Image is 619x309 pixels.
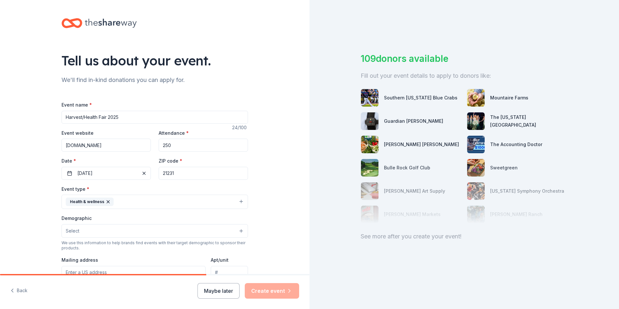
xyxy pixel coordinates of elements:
[62,51,248,70] div: Tell us about your event.
[361,52,568,65] div: 109 donors available
[384,94,457,102] div: Southern [US_STATE] Blue Crabs
[62,75,248,85] div: We'll find in-kind donations you can apply for.
[361,112,378,130] img: photo for Guardian Angel Device
[490,141,542,148] div: The Accounting Doctor
[467,89,485,107] img: photo for Mountaire Farms
[62,102,92,108] label: Event name
[361,89,378,107] img: photo for Southern Maryland Blue Crabs
[361,231,568,242] div: See more after you create your event!
[66,198,114,206] div: Health & wellness
[62,224,248,238] button: Select
[159,130,189,136] label: Attendance
[62,167,151,180] button: [DATE]
[467,136,485,153] img: photo for The Accounting Doctor
[211,257,229,263] label: Apt/unit
[159,139,248,152] input: 20
[62,139,151,152] input: https://www...
[490,94,528,102] div: Mountaire Farms
[490,113,568,129] div: The [US_STATE][GEOGRAPHIC_DATA]
[159,167,248,180] input: 12345 (U.S. only)
[62,257,98,263] label: Mailing address
[384,117,443,125] div: Guardian [PERSON_NAME]
[361,136,378,153] img: photo for Harris Teeter
[62,215,92,222] label: Demographic
[211,266,248,279] input: #
[62,195,248,209] button: Health & wellness
[66,227,79,235] span: Select
[62,266,206,279] input: Enter a US address
[62,186,89,192] label: Event type
[62,158,151,164] label: Date
[159,158,182,164] label: ZIP code
[10,284,28,298] button: Back
[62,111,248,124] input: Spring Fundraiser
[384,141,459,148] div: [PERSON_NAME] [PERSON_NAME]
[62,130,94,136] label: Event website
[361,71,568,81] div: Fill out your event details to apply to donors like:
[62,240,248,251] div: We use this information to help brands find events with their target demographic to sponsor their...
[197,283,240,299] button: Maybe later
[232,124,248,132] div: 24 /100
[467,112,485,130] img: photo for The Maryland Theatre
